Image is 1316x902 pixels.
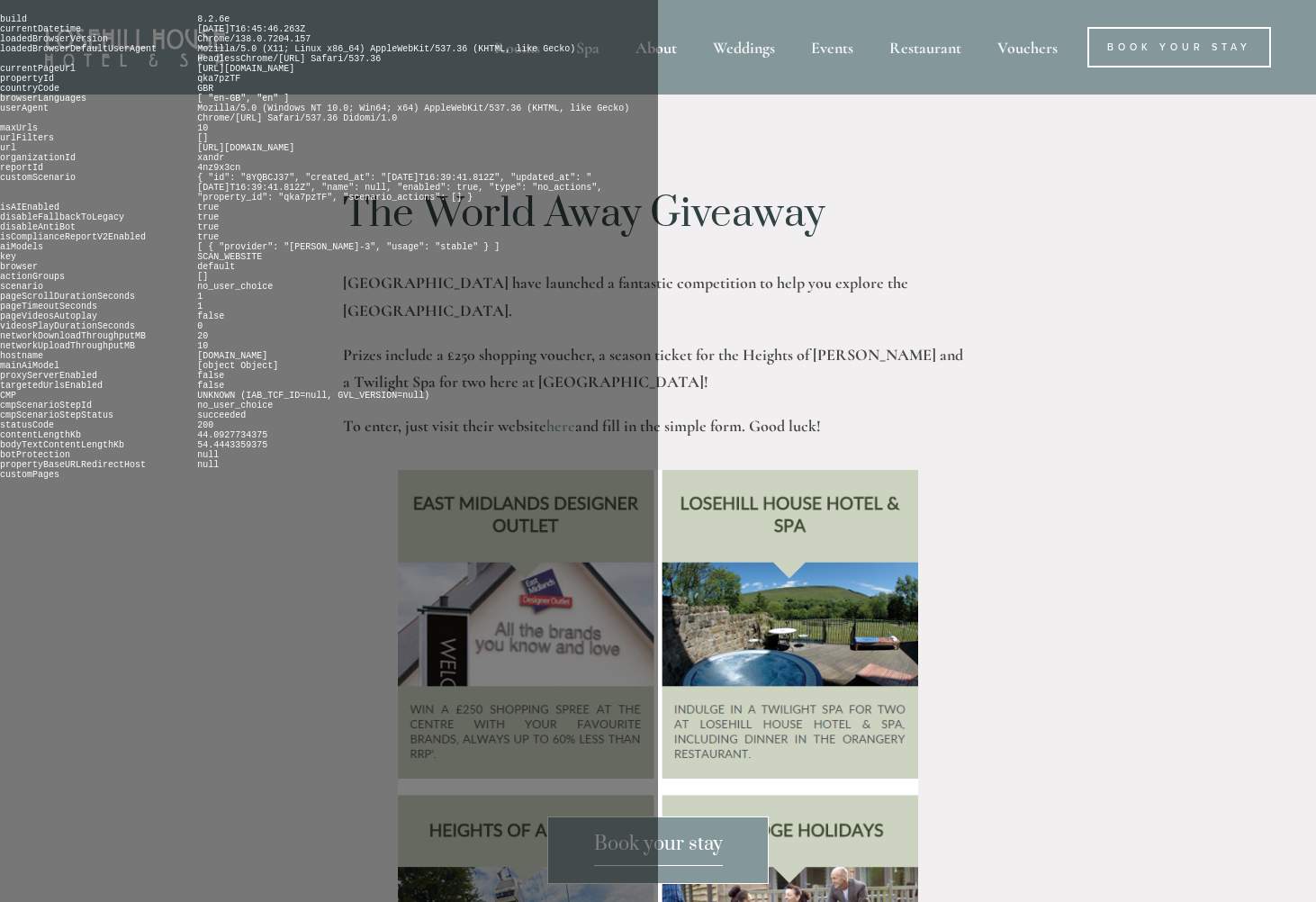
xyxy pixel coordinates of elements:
pre: 8.2.6e [197,14,230,24]
pre: { "id": "8YQBCJ37", "created_at": "[DATE]T16:39:41.812Z", "updated_at": "[DATE]T16:39:41.812Z", "... [197,173,602,203]
pre: true [197,232,219,242]
pre: no_user_choice [197,282,273,292]
p: Prizes include a £250 shopping voucher, a season ticket for the Heights of [PERSON_NAME] and a Tw... [343,341,973,396]
pre: qka7pzTF [197,74,240,84]
pre: GBR [197,84,213,94]
p: To enter, just visit their website and fill in the simple form. Good luck! [343,412,973,440]
pre: 54.4443359375 [197,440,267,450]
pre: 200 [197,420,213,430]
pre: 20 [197,331,208,341]
div: Events [795,27,870,68]
pre: [URL][DOMAIN_NAME] [197,64,294,74]
pre: [] [197,272,208,282]
pre: 44.0927734375 [197,430,267,440]
a: Book your stay [547,816,769,884]
pre: null [197,450,219,460]
pre: [URL][DOMAIN_NAME] [197,143,294,153]
pre: default [197,262,235,272]
pre: SCAN_WEBSITE [197,252,262,262]
pre: [] [197,133,208,143]
pre: [ "en-GB", "en" ] [197,94,289,104]
pre: true [197,212,219,222]
pre: 0 [197,321,203,331]
pre: 1 [197,292,203,302]
pre: false [197,371,224,381]
a: Book Your Stay [1087,27,1271,68]
pre: UNKNOWN (IAB_TCF_ID=null, GVL_VERSION=null) [197,391,429,401]
pre: [object Object] [197,361,278,371]
pre: Mozilla/5.0 (X11; Linux x86_64) AppleWebKit/537.36 (KHTML, like Gecko) HeadlessChrome/[URL] Safar... [197,44,575,64]
pre: null [197,460,219,470]
pre: 10 [197,123,208,133]
pre: true [197,203,219,212]
div: Weddings [697,27,791,68]
pre: true [197,222,219,232]
p: [GEOGRAPHIC_DATA] have launched a fantastic competition to help you explore the [GEOGRAPHIC_DATA]. [343,269,973,324]
a: Vouchers [981,27,1074,68]
pre: false [197,311,224,321]
pre: succeeded [197,410,246,420]
pre: [DATE]T16:45:46.263Z [197,24,305,34]
span: Book your stay [594,832,723,866]
pre: 1 [197,302,203,311]
pre: false [197,381,224,391]
pre: [ { "provider": "[PERSON_NAME]-3", "usage": "stable" } ] [197,242,500,252]
pre: [DOMAIN_NAME] [197,351,267,361]
pre: xandr [197,153,224,163]
div: Restaurant [873,27,978,68]
pre: Mozilla/5.0 (Windows NT 10.0; Win64; x64) AppleWebKit/537.36 (KHTML, like Gecko) Chrome/[URL] Saf... [197,104,629,123]
pre: no_user_choice [197,401,273,410]
pre: 4nz9x3cn [197,163,240,173]
pre: Chrome/138.0.7204.157 [197,34,311,44]
pre: 10 [197,341,208,351]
